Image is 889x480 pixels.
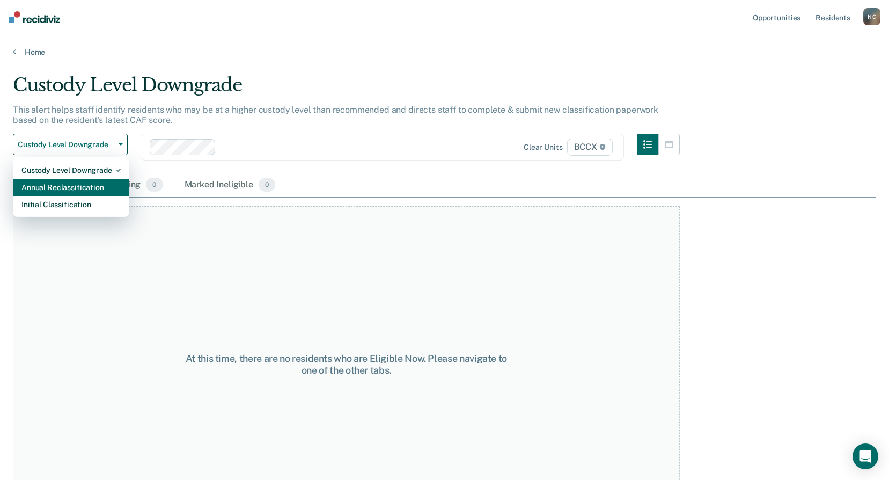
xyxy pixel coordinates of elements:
div: Initial Classification [21,196,121,213]
div: Open Intercom Messenger [853,443,878,469]
span: BCCX [567,139,613,156]
div: N C [863,8,880,25]
span: Custody Level Downgrade [18,140,114,149]
div: Pending0 [106,173,165,197]
div: Marked Ineligible0 [182,173,278,197]
span: 0 [259,178,275,192]
div: Clear units [524,143,563,152]
button: NC [863,8,880,25]
span: 0 [146,178,163,192]
div: Custody Level Downgrade [21,162,121,179]
div: Custody Level Downgrade [13,74,680,105]
img: Recidiviz [9,11,60,23]
div: At this time, there are no residents who are Eligible Now. Please navigate to one of the other tabs. [180,353,512,376]
button: Custody Level Downgrade [13,134,128,155]
a: Home [13,47,876,57]
p: This alert helps staff identify residents who may be at a higher custody level than recommended a... [13,105,658,125]
div: Annual Reclassification [21,179,121,196]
